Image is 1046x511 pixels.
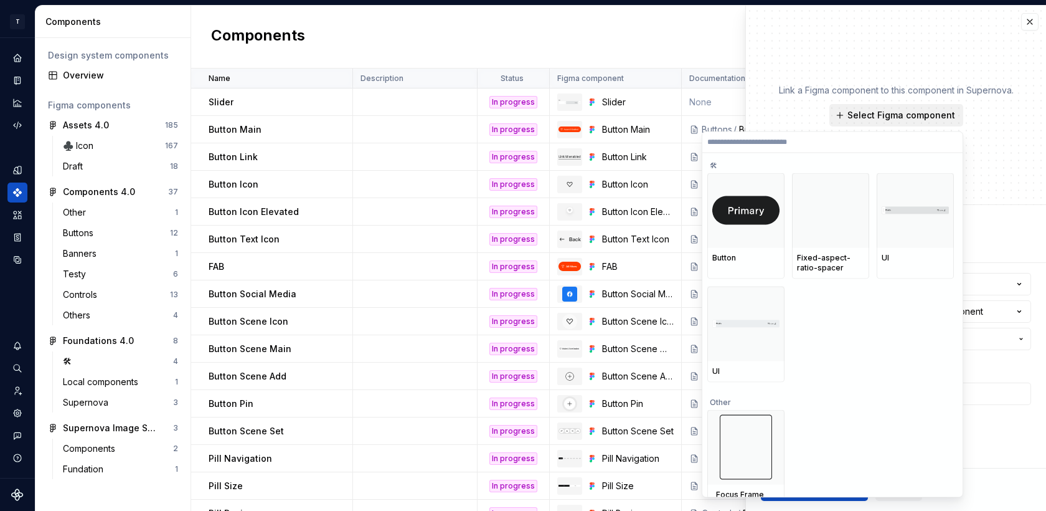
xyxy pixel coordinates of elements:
div: In progress [489,123,537,136]
div: 4 [173,356,178,366]
div: Button Icon Elevated [602,206,674,218]
img: Button Scene Icon [562,314,577,329]
a: Overview [43,65,183,85]
div: Testy [63,268,91,280]
p: Button Link [209,151,258,163]
div: In progress [489,233,537,246]
div: In progress [489,370,537,383]
span: Select Figma component [847,109,955,122]
div: 1 [175,377,178,387]
div: Buttons [63,227,98,239]
div: In progress [489,206,537,218]
div: Overview [63,69,178,82]
img: Button Scene Add [562,369,577,384]
svg: Supernova Logo [11,489,24,501]
div: 1 [175,249,178,259]
button: Contact support [7,426,27,446]
div: Notifications [7,336,27,356]
div: Assets 4.0 [63,119,109,131]
a: Assets 4.0185 [43,115,183,135]
p: Button Text Icon [209,233,280,246]
img: Button Main [558,127,581,132]
a: Code automation [7,115,27,135]
a: Documentation [7,70,27,90]
a: 🛠4 [58,351,183,371]
div: ♣️ Icon [63,140,98,152]
div: Pill Navigation [602,452,674,465]
a: Data sources [7,250,27,270]
a: ♣️ Icon167 [58,136,183,156]
div: Supernova [63,396,113,409]
div: In progress [489,178,537,191]
div: Design system components [48,49,178,62]
img: Slider [558,100,581,103]
img: Pill Navigation [558,457,581,459]
a: Assets [7,205,27,225]
p: Link a Figma component to this component in Supernova. [779,84,1014,97]
div: 167 [165,141,178,151]
div: Components [63,442,120,455]
div: Buttons [702,123,732,136]
div: UI [882,252,949,262]
a: Invite team [7,381,27,401]
div: Pill Size [602,480,674,492]
img: Button Pin [562,396,577,411]
p: Button Pin [209,398,253,410]
button: Search ⌘K [7,358,27,378]
div: 4 [173,310,178,320]
div: T [10,14,25,29]
div: 185 [165,120,178,130]
div: 1 [175,208,178,217]
div: 🛠 [707,153,954,173]
img: Button Icon Elevated [563,204,577,219]
div: In progress [489,480,537,492]
div: 12 [170,228,178,238]
p: Button Icon Elevated [209,206,299,218]
div: FAB [602,260,674,273]
div: In progress [489,452,537,465]
div: Fundation [63,463,108,475]
div: Foundations 4.0 [63,335,134,347]
p: Slider [209,96,233,108]
img: Button Icon [562,177,577,192]
div: Button Scene Set [602,425,674,437]
div: Button Icon [602,178,674,191]
div: Button Main [602,123,674,136]
div: Button Text Icon [602,233,674,246]
p: Pill Navigation [209,452,272,465]
img: FAB [558,262,581,271]
p: Button Social Media [209,288,296,300]
div: Controls [63,289,102,301]
a: Analytics [7,93,27,113]
div: In progress [489,315,537,328]
div: Button [712,252,780,262]
div: Home [7,48,27,68]
div: Draft [63,160,88,173]
p: Pill Size [209,480,243,492]
div: Figma components [48,99,178,112]
button: T [2,8,32,35]
a: Buttons12 [58,223,183,243]
div: Banners [63,247,101,260]
a: Components2 [58,439,183,459]
div: Button Link [602,151,674,163]
div: Button Scene Icon [602,315,674,328]
p: Button Scene Set [209,425,284,437]
h2: Components [211,26,305,48]
a: Draft18 [58,156,183,176]
td: None [682,88,814,116]
p: Button Scene Add [209,370,286,383]
div: In progress [489,260,537,273]
div: Button Pin [602,398,674,410]
div: Components 4.0 [63,186,135,198]
div: Components [7,183,27,203]
div: / [732,123,739,136]
a: Others4 [58,305,183,325]
a: Storybook stories [7,227,27,247]
div: Button Social Media [602,288,674,300]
